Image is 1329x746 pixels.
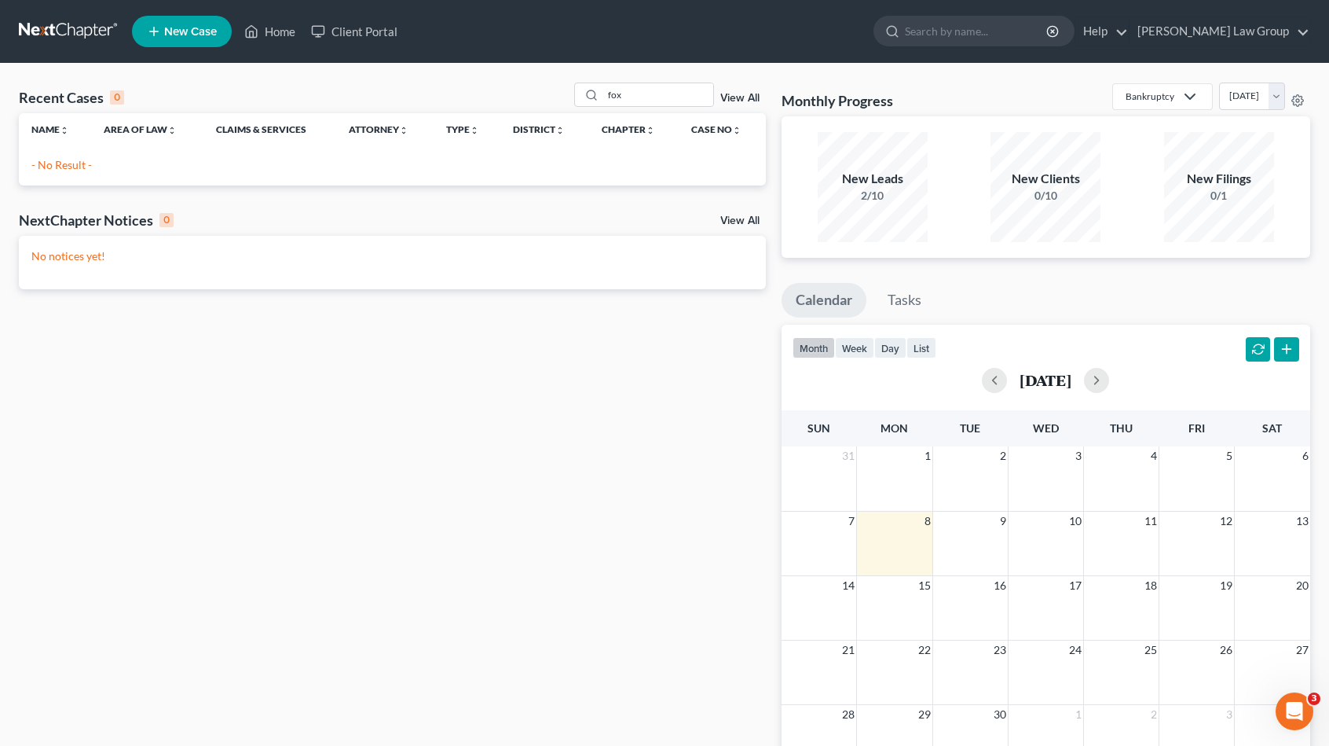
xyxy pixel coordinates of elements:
a: Client Portal [303,17,405,46]
p: No notices yet! [31,248,753,264]
span: 18 [1143,576,1159,595]
div: 0 [110,90,124,105]
a: Typeunfold_more [446,123,479,135]
h3: Monthly Progress [782,91,893,110]
span: 22 [917,641,932,660]
span: Sat [1262,421,1282,435]
span: 29 [917,705,932,724]
span: 19 [1218,576,1234,595]
div: 2/10 [818,188,928,204]
span: 27 [1294,641,1310,660]
span: 26 [1218,641,1234,660]
a: Nameunfold_more [31,123,69,135]
div: 0 [159,213,174,227]
div: NextChapter Notices [19,211,174,230]
span: 5 [1225,446,1234,465]
a: [PERSON_NAME] Law Group [1129,17,1309,46]
i: unfold_more [732,126,741,135]
span: 16 [992,576,1008,595]
h2: [DATE] [1020,372,1071,388]
span: 1 [923,446,932,465]
a: Chapterunfold_more [602,123,655,135]
a: Tasks [873,283,935,318]
span: 3 [1074,446,1083,465]
span: 11 [1143,512,1159,531]
i: unfold_more [399,126,408,135]
span: 1 [1074,705,1083,724]
span: New Case [164,26,217,38]
iframe: Intercom live chat [1276,693,1313,730]
span: 9 [998,512,1008,531]
button: list [906,337,936,358]
a: Home [236,17,303,46]
a: View All [720,93,760,104]
p: - No Result - [31,157,753,173]
span: 6 [1301,446,1310,465]
button: month [793,337,835,358]
span: 15 [917,576,932,595]
span: 8 [923,512,932,531]
span: Thu [1110,421,1133,435]
a: Calendar [782,283,866,318]
span: 28 [840,705,856,724]
a: Area of Lawunfold_more [104,123,177,135]
span: 30 [992,705,1008,724]
th: Claims & Services [203,113,336,145]
span: Tue [960,421,980,435]
span: 2 [998,446,1008,465]
button: week [835,337,874,358]
span: 23 [992,641,1008,660]
div: New Filings [1164,170,1274,188]
a: Case Nounfold_more [691,123,741,135]
div: Recent Cases [19,88,124,107]
span: 10 [1067,512,1083,531]
span: 4 [1149,446,1159,465]
span: 3 [1308,693,1320,705]
span: Fri [1188,421,1205,435]
button: day [874,337,906,358]
div: 0/1 [1164,188,1274,204]
a: View All [720,215,760,226]
span: 31 [840,446,856,465]
div: New Leads [818,170,928,188]
span: 3 [1225,705,1234,724]
i: unfold_more [646,126,655,135]
div: Bankruptcy [1126,90,1174,103]
span: 24 [1067,641,1083,660]
i: unfold_more [470,126,479,135]
div: New Clients [990,170,1100,188]
span: 7 [847,512,856,531]
span: 12 [1218,512,1234,531]
span: 25 [1143,641,1159,660]
input: Search by name... [603,83,713,106]
span: Wed [1033,421,1059,435]
span: 20 [1294,576,1310,595]
input: Search by name... [905,17,1049,46]
span: 2 [1149,705,1159,724]
span: 17 [1067,576,1083,595]
div: 0/10 [990,188,1100,204]
span: Mon [881,421,908,435]
a: Attorneyunfold_more [349,123,408,135]
span: 14 [840,576,856,595]
a: Districtunfold_more [513,123,565,135]
span: Sun [807,421,830,435]
i: unfold_more [555,126,565,135]
i: unfold_more [60,126,69,135]
span: 13 [1294,512,1310,531]
a: Help [1075,17,1128,46]
span: 21 [840,641,856,660]
i: unfold_more [167,126,177,135]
